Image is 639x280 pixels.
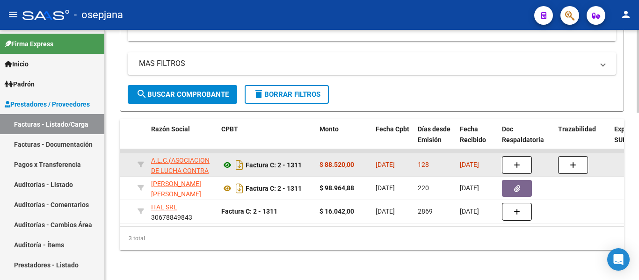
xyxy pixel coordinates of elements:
mat-expansion-panel-header: MAS FILTROS [128,52,616,75]
span: [DATE] [460,161,479,168]
span: 220 [418,184,429,192]
span: Días desde Emisión [418,125,450,144]
button: Borrar Filtros [245,85,329,104]
strong: $ 88.520,00 [319,161,354,168]
datatable-header-cell: CPBT [218,119,316,160]
strong: $ 98.964,88 [319,184,354,192]
span: [DATE] [460,208,479,215]
span: Prestadores / Proveedores [5,99,90,109]
span: Borrar Filtros [253,90,320,99]
datatable-header-cell: Razón Social [147,119,218,160]
span: 2869 [418,208,433,215]
i: Descargar documento [233,158,246,172]
span: A.L.C.(ASOCIACION DE LUCHA CONTRA EL CANCER) [151,157,210,186]
span: [DATE] [376,161,395,168]
span: Inicio [5,59,29,69]
span: Trazabilidad [558,125,596,133]
mat-panel-title: MAS FILTROS [139,58,594,69]
div: Open Intercom Messenger [607,248,630,271]
span: Monto [319,125,339,133]
div: 30709282693 [151,155,214,175]
datatable-header-cell: Días desde Emisión [414,119,456,160]
datatable-header-cell: Fecha Cpbt [372,119,414,160]
mat-icon: menu [7,9,19,20]
button: Buscar Comprobante [128,85,237,104]
div: 27258672556 [151,179,214,198]
span: Padrón [5,79,35,89]
span: - osepjana [74,5,123,25]
mat-icon: delete [253,88,264,100]
span: Firma Express [5,39,53,49]
datatable-header-cell: Trazabilidad [554,119,610,160]
strong: $ 16.042,00 [319,208,354,215]
div: 30678849843 [151,202,214,222]
span: Razón Social [151,125,190,133]
span: 128 [418,161,429,168]
i: Descargar documento [233,181,246,196]
mat-icon: search [136,88,147,100]
span: Buscar Comprobante [136,90,229,99]
span: [DATE] [376,184,395,192]
span: [DATE] [460,184,479,192]
span: CPBT [221,125,238,133]
span: Doc Respaldatoria [502,125,544,144]
strong: Factura C: 2 - 1311 [246,185,302,192]
mat-icon: person [620,9,632,20]
datatable-header-cell: Fecha Recibido [456,119,498,160]
datatable-header-cell: Monto [316,119,372,160]
div: 3 total [120,227,624,250]
span: ITAL SRL [151,203,177,211]
strong: Factura C: 2 - 1311 [246,161,302,169]
span: [PERSON_NAME] [PERSON_NAME] [151,180,201,198]
span: [DATE] [376,208,395,215]
span: Fecha Recibido [460,125,486,144]
span: Fecha Cpbt [376,125,409,133]
datatable-header-cell: Doc Respaldatoria [498,119,554,160]
strong: Factura C: 2 - 1311 [221,208,277,215]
